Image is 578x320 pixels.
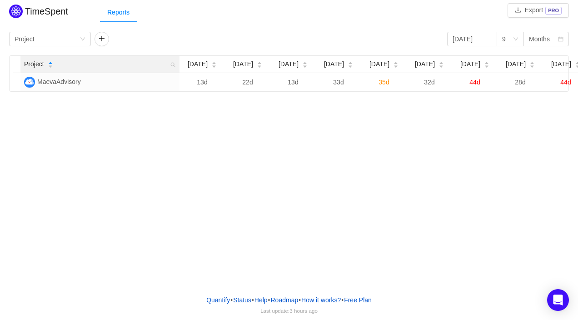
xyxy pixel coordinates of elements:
[551,59,571,69] span: [DATE]
[100,2,137,23] div: Reports
[95,32,109,46] button: icon: plus
[447,32,497,46] input: Start date
[257,61,262,64] i: icon: caret-up
[242,79,253,86] span: 22d
[15,32,35,46] div: Project
[439,61,444,64] i: icon: caret-up
[393,60,399,67] div: Sort
[230,296,233,304] span: •
[257,64,262,67] i: icon: caret-down
[530,61,535,64] i: icon: caret-up
[257,60,262,67] div: Sort
[24,77,35,88] img: M
[324,59,344,69] span: [DATE]
[469,79,480,86] span: 44d
[260,308,318,314] span: Last update:
[48,60,53,67] div: Sort
[348,60,353,67] div: Sort
[25,6,68,16] h2: TimeSpent
[302,60,308,67] div: Sort
[270,293,299,307] a: Roadmap
[299,296,301,304] span: •
[188,59,208,69] span: [DATE]
[369,59,389,69] span: [DATE]
[529,32,550,46] div: Months
[484,61,489,64] i: icon: caret-up
[506,59,526,69] span: [DATE]
[254,293,268,307] a: Help
[48,61,53,64] i: icon: caret-up
[233,59,253,69] span: [DATE]
[301,293,341,307] button: How it works?
[212,61,217,64] i: icon: caret-up
[438,60,444,67] div: Sort
[206,293,230,307] a: Quantify
[379,79,389,86] span: 35d
[211,60,217,67] div: Sort
[530,64,535,67] i: icon: caret-down
[484,60,489,67] div: Sort
[460,59,480,69] span: [DATE]
[252,296,254,304] span: •
[394,61,399,64] i: icon: caret-up
[439,64,444,67] i: icon: caret-down
[348,64,353,67] i: icon: caret-down
[80,36,85,43] i: icon: down
[547,289,569,311] div: Open Intercom Messenger
[48,64,53,67] i: icon: caret-down
[167,56,179,73] i: icon: search
[502,32,506,46] div: 9
[212,64,217,67] i: icon: caret-down
[348,61,353,64] i: icon: caret-up
[197,79,207,86] span: 13d
[37,78,81,85] span: MaevaAdvisory
[560,79,571,86] span: 44d
[279,59,299,69] span: [DATE]
[484,64,489,67] i: icon: caret-down
[341,296,344,304] span: •
[333,79,344,86] span: 33d
[303,61,308,64] i: icon: caret-up
[424,79,434,86] span: 32d
[24,59,44,69] span: Project
[415,59,435,69] span: [DATE]
[394,64,399,67] i: icon: caret-down
[9,5,23,18] img: Quantify logo
[303,64,308,67] i: icon: caret-down
[558,36,563,43] i: icon: calendar
[268,296,270,304] span: •
[289,308,318,314] span: 3 hours ago
[233,293,252,307] a: Status
[513,36,518,43] i: icon: down
[529,60,535,67] div: Sort
[288,79,298,86] span: 13d
[508,3,569,18] button: icon: downloadExportPRO
[344,293,372,307] button: Free Plan
[515,79,525,86] span: 28d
